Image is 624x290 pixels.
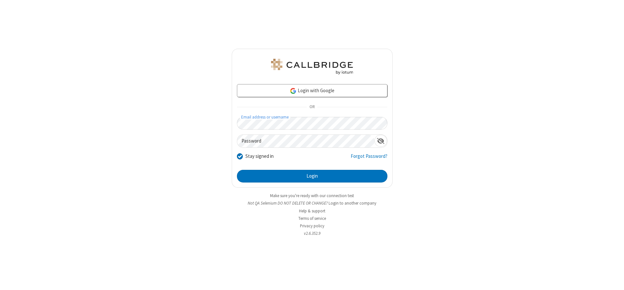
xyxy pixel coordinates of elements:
[237,117,387,130] input: Email address or username
[374,135,387,147] div: Show password
[329,200,376,206] button: Login to another company
[237,170,387,183] button: Login
[351,153,387,165] a: Forgot Password?
[298,216,326,221] a: Terms of service
[300,223,324,229] a: Privacy policy
[237,135,374,147] input: Password
[245,153,274,160] label: Stay signed in
[270,59,354,74] img: QA Selenium DO NOT DELETE OR CHANGE
[270,193,354,198] a: Make sure you're ready with our connection test
[608,273,619,285] iframe: Chat
[232,230,393,236] li: v2.6.352.9
[290,87,297,95] img: google-icon.png
[237,84,387,97] a: Login with Google
[307,103,317,112] span: OR
[299,208,325,214] a: Help & support
[232,200,393,206] li: Not QA Selenium DO NOT DELETE OR CHANGE?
